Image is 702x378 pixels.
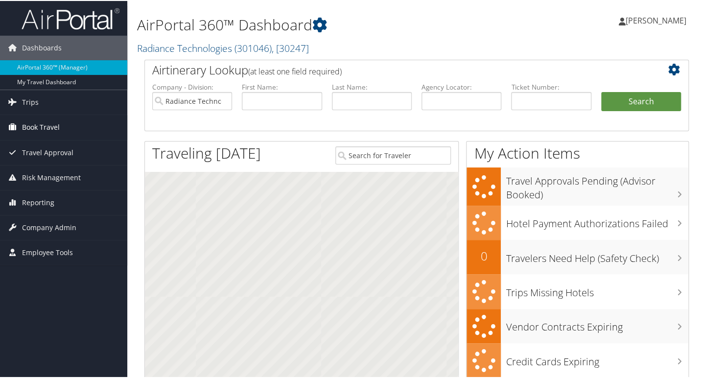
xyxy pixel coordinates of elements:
span: Dashboards [22,35,62,59]
span: Employee Tools [22,239,73,264]
h1: AirPortal 360™ Dashboard [137,14,510,34]
button: Search [601,91,681,111]
span: Book Travel [22,114,60,139]
h3: Travelers Need Help (Safety Check) [506,246,688,264]
h2: 0 [467,247,501,263]
h1: Traveling [DATE] [152,142,261,163]
span: [PERSON_NAME] [626,14,686,25]
a: Vendor Contracts Expiring [467,308,688,343]
label: Company - Division: [152,81,232,91]
input: Search for Traveler [335,145,451,164]
a: Credit Cards Expiring [467,342,688,377]
a: Radiance Technologies [137,41,309,54]
label: Ticket Number: [511,81,591,91]
span: , [ 30247 ] [272,41,309,54]
a: [PERSON_NAME] [619,5,696,34]
span: ( 301046 ) [234,41,272,54]
a: Trips Missing Hotels [467,273,688,308]
h3: Vendor Contracts Expiring [506,314,688,333]
span: (at least one field required) [248,65,342,76]
span: Travel Approval [22,140,73,164]
img: airportal-logo.png [22,6,119,29]
label: First Name: [242,81,322,91]
span: Risk Management [22,165,81,189]
label: Last Name: [332,81,412,91]
span: Company Admin [22,214,76,239]
a: 0Travelers Need Help (Safety Check) [467,239,688,273]
a: Hotel Payment Authorizations Failed [467,205,688,239]
span: Reporting [22,189,54,214]
h2: Airtinerary Lookup [152,61,636,77]
h3: Travel Approvals Pending (Advisor Booked) [506,168,688,201]
label: Agency Locator: [421,81,501,91]
h1: My Action Items [467,142,688,163]
h3: Hotel Payment Authorizations Failed [506,211,688,230]
h3: Trips Missing Hotels [506,280,688,299]
a: Travel Approvals Pending (Advisor Booked) [467,166,688,204]
h3: Credit Cards Expiring [506,349,688,368]
span: Trips [22,89,39,114]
